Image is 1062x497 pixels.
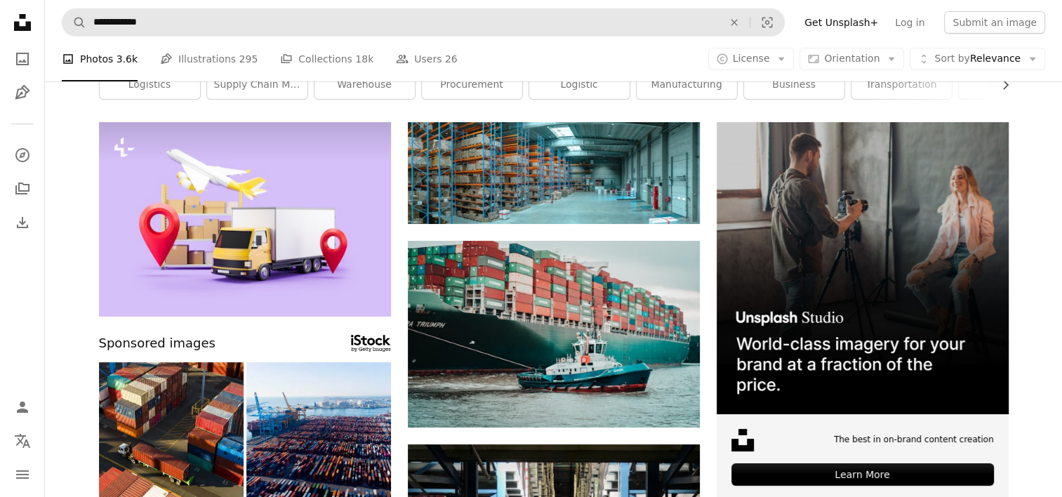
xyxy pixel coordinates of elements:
[408,166,700,179] a: brown wooden shelf with books
[99,122,391,317] img: Delivery service and cardboard box on shelf, purple background. Airplane and van, international l...
[314,71,415,99] a: warehouse
[8,208,36,237] a: Download History
[796,11,887,34] a: Get Unsplash+
[529,71,630,99] a: logistic
[887,11,933,34] a: Log in
[8,427,36,455] button: Language
[834,434,994,446] span: The best in on-brand content creation
[731,429,754,451] img: file-1631678316303-ed18b8b5cb9cimage
[744,71,844,99] a: business
[8,45,36,73] a: Photos
[799,48,904,70] button: Orientation
[959,71,1059,99] a: industry
[62,8,785,37] form: Find visuals sitewide
[8,141,36,169] a: Explore
[408,122,700,224] img: brown wooden shelf with books
[824,53,880,64] span: Orientation
[717,122,1009,414] img: file-1715651741414-859baba4300dimage
[8,175,36,203] a: Collections
[993,71,1009,99] button: scroll list to the right
[637,71,737,99] a: manufacturing
[8,460,36,489] button: Menu
[100,71,200,99] a: logistics
[733,53,770,64] span: License
[280,37,373,81] a: Collections 18k
[355,51,373,67] span: 18k
[8,8,36,39] a: Home — Unsplash
[934,52,1021,66] span: Relevance
[719,9,750,36] button: Clear
[445,51,458,67] span: 26
[8,393,36,421] a: Log in / Sign up
[396,37,458,81] a: Users 26
[62,9,86,36] button: Search Unsplash
[239,51,258,67] span: 295
[910,48,1045,70] button: Sort byRelevance
[944,11,1045,34] button: Submit an image
[708,48,795,70] button: License
[99,333,215,354] span: Sponsored images
[408,327,700,340] a: a tug boat pulling a large container ship
[422,71,522,99] a: procurement
[8,79,36,107] a: Illustrations
[731,463,994,486] div: Learn More
[851,71,952,99] a: transportation
[750,9,784,36] button: Visual search
[408,241,700,428] img: a tug boat pulling a large container ship
[934,53,969,64] span: Sort by
[207,71,307,99] a: supply chain management
[160,37,258,81] a: Illustrations 295
[99,213,391,225] a: Delivery service and cardboard box on shelf, purple background. Airplane and van, international l...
